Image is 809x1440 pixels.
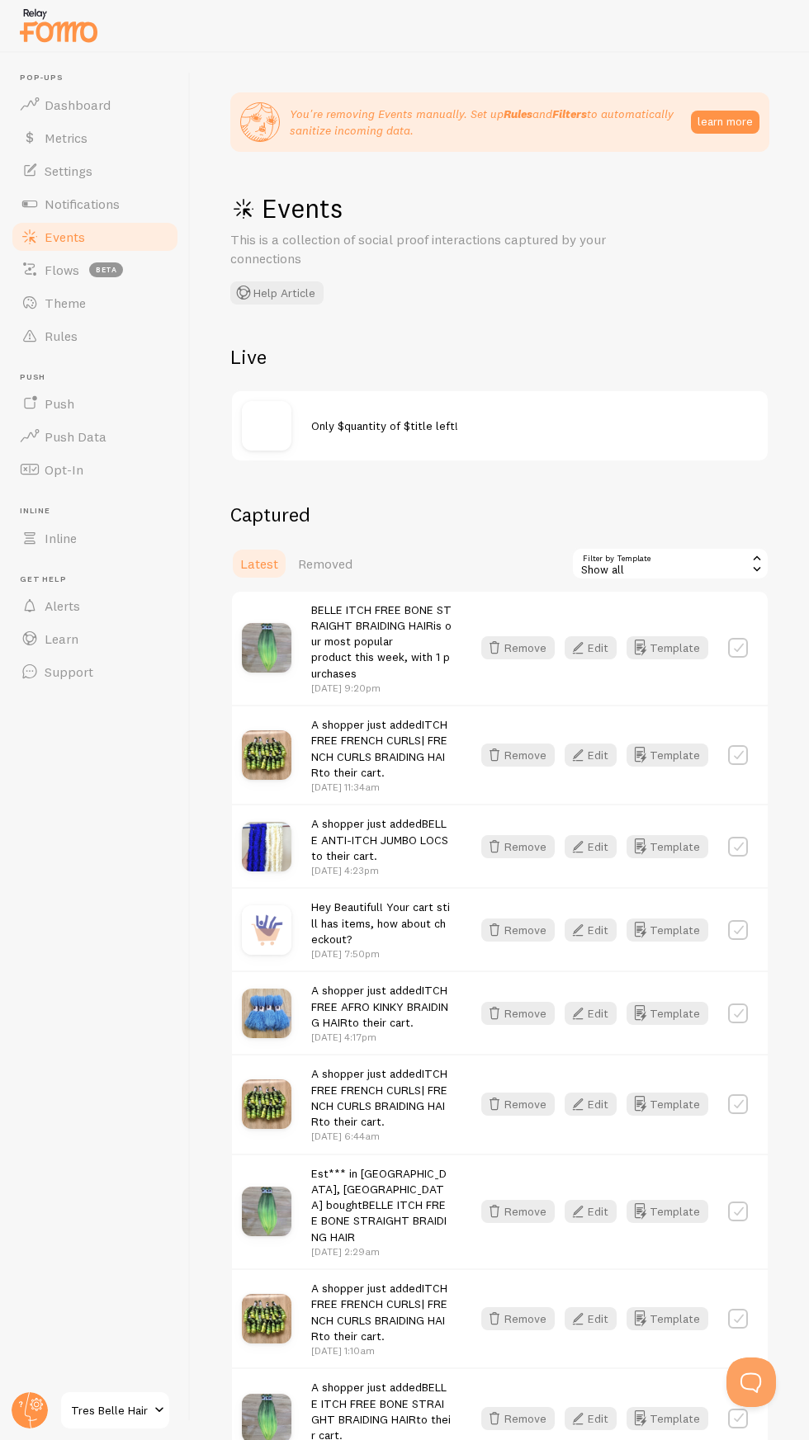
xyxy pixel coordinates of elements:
[627,1200,708,1223] button: Template
[242,730,291,780] img: 20250807_090732-01.jpg
[481,1002,555,1025] button: Remove
[17,4,100,46] img: fomo-relay-logo-orange.svg
[627,1407,708,1430] a: Template
[20,506,180,517] span: Inline
[10,286,180,319] a: Theme
[726,1357,776,1407] iframe: Help Scout Beacon - Open
[10,220,180,253] a: Events
[20,574,180,585] span: Get Help
[311,1244,452,1258] p: [DATE] 2:29am
[481,1307,555,1330] button: Remove
[10,187,180,220] a: Notifications
[565,744,627,767] a: Edit
[565,744,617,767] button: Edit
[481,744,555,767] button: Remove
[311,816,448,847] a: BELLE ANTI-ITCH JUMBO LOCS
[230,230,627,268] p: This is a collection of social proof interactions captured by your connections
[242,401,291,451] img: no_image.svg
[565,835,617,858] button: Edit
[10,622,180,655] a: Learn
[230,191,726,225] h1: Events
[311,780,452,794] p: [DATE] 11:34am
[242,1079,291,1129] img: 20250807_090732-01.jpg
[311,1380,447,1427] a: BELLE ITCH FREE BONE STRAIGHT BRAIDING HAIR
[311,1129,452,1143] p: [DATE] 6:44am
[89,262,123,277] span: beta
[311,602,452,633] a: BELLE ITCH FREE BONE STRAIGHT BRAIDING HAIR
[45,295,86,311] span: Theme
[481,636,555,659] button: Remove
[565,1407,627,1430] a: Edit
[10,420,180,453] a: Push Data
[552,106,587,121] strong: Filters
[481,835,555,858] button: Remove
[45,630,78,647] span: Learn
[311,681,452,695] p: [DATE] 9:20pm
[10,319,180,352] a: Rules
[45,461,83,478] span: Opt-In
[10,655,180,688] a: Support
[10,88,180,121] a: Dashboard
[311,983,448,1030] span: A shopper just added to their cart.
[565,636,617,659] button: Edit
[627,1093,708,1116] button: Template
[627,1002,708,1025] a: Template
[565,1307,627,1330] a: Edit
[242,623,291,673] img: 20250805_174417-01_small.jpg
[311,418,458,433] span: Only $quantity of $title left!
[311,1343,452,1357] p: [DATE] 1:10am
[45,97,111,113] span: Dashboard
[20,372,180,383] span: Push
[311,717,447,780] span: A shopper just added to their cart.
[691,111,759,134] button: learn more
[565,1407,617,1430] button: Edit
[45,328,78,344] span: Rules
[45,262,79,278] span: Flows
[288,547,362,580] a: Removed
[10,589,180,622] a: Alerts
[10,522,180,555] a: Inline
[230,344,769,370] h2: Live
[311,816,448,863] span: A shopper just added to their cart.
[311,1066,447,1129] a: ITCH FREE FRENCH CURLS| FRENCH CURLS BRAIDING HAIR
[627,636,708,659] button: Template
[481,1200,555,1223] button: Remove
[45,428,106,445] span: Push Data
[565,835,627,858] a: Edit
[565,1307,617,1330] button: Edit
[230,547,288,580] a: Latest
[45,395,74,412] span: Push
[71,1400,149,1420] span: Tres Belle Hair
[242,1294,291,1343] img: 20250807_090732-01.jpg
[565,1093,627,1116] a: Edit
[565,918,617,942] button: Edit
[242,822,291,871] img: White_Jumbo_Soft_Locs._Blue_Jumbo_Soft_Locs.png
[565,1200,627,1223] a: Edit
[45,130,88,146] span: Metrics
[290,106,691,139] p: You're removing Events manually. Set up and to automatically sanitize incoming data.
[481,918,555,942] button: Remove
[311,983,448,1030] a: ITCH FREE AFRO KINKY BRAIDING HAIR
[10,121,180,154] a: Metrics
[10,387,180,420] a: Push
[242,905,291,955] img: purchase.jpg
[311,1066,447,1129] span: A shopper just added to their cart.
[311,1030,452,1044] p: [DATE] 4:17pm
[565,1200,617,1223] button: Edit
[627,1307,708,1330] a: Template
[311,717,447,780] a: ITCH FREE FRENCH CURLS| FRENCH CURLS BRAIDING HAIR
[504,106,532,121] strong: Rules
[10,253,180,286] a: Flows beta
[565,1002,627,1025] a: Edit
[230,502,769,527] h2: Captured
[311,1197,447,1244] a: BELLE ITCH FREE BONE STRAIGHT BRAIDING HAIR
[627,835,708,858] a: Template
[311,947,452,961] p: [DATE] 7:50pm
[311,1166,447,1244] span: Est*** in [GEOGRAPHIC_DATA], [GEOGRAPHIC_DATA] bought
[20,73,180,83] span: Pop-ups
[627,918,708,942] button: Template
[10,453,180,486] a: Opt-In
[242,1187,291,1236] img: 20250805_174417-01_small.jpg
